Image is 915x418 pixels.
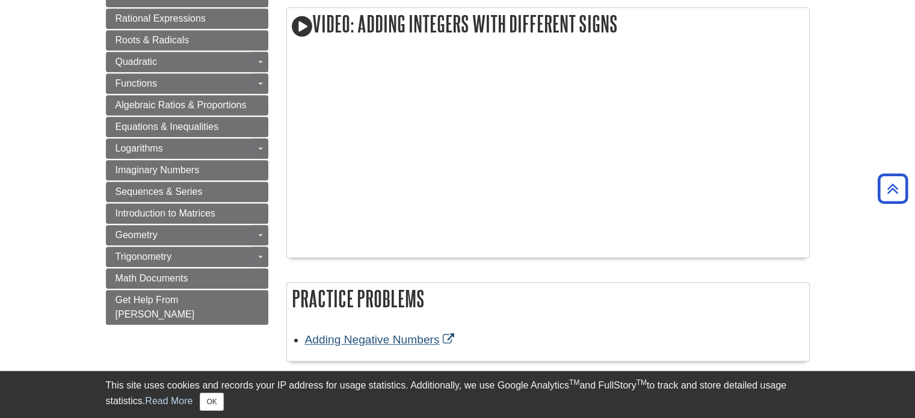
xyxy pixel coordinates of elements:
[106,52,268,72] a: Quadratic
[106,30,268,51] a: Roots & Radicals
[293,57,630,246] iframe: YouTube video player
[116,78,157,88] span: Functions
[305,333,457,346] a: Link opens in new window
[116,13,206,23] span: Rational Expressions
[116,57,157,67] span: Quadratic
[106,247,268,267] a: Trigonometry
[106,138,268,159] a: Logarithms
[106,117,268,137] a: Equations & Inequalities
[116,35,189,45] span: Roots & Radicals
[106,95,268,115] a: Algebraic Ratios & Proportions
[116,121,219,132] span: Equations & Inequalities
[116,100,247,110] span: Algebraic Ratios & Proportions
[106,268,268,289] a: Math Documents
[106,203,268,224] a: Introduction to Matrices
[106,8,268,29] a: Rational Expressions
[116,186,203,197] span: Sequences & Series
[106,290,268,325] a: Get Help From [PERSON_NAME]
[106,225,268,245] a: Geometry
[636,378,647,387] sup: TM
[116,295,195,319] span: Get Help From [PERSON_NAME]
[287,283,809,315] h2: Practice Problems
[116,208,215,218] span: Introduction to Matrices
[106,378,810,411] div: This site uses cookies and records your IP address for usage statistics. Additionally, we use Goo...
[200,393,223,411] button: Close
[116,165,200,175] span: Imaginary Numbers
[145,396,193,406] a: Read More
[873,180,912,197] a: Back to Top
[116,251,172,262] span: Trigonometry
[106,182,268,202] a: Sequences & Series
[106,73,268,94] a: Functions
[116,273,188,283] span: Math Documents
[116,143,163,153] span: Logarithms
[569,378,579,387] sup: TM
[106,160,268,180] a: Imaginary Numbers
[116,230,158,240] span: Geometry
[287,8,809,42] h2: Video: Adding Integers with Different Signs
